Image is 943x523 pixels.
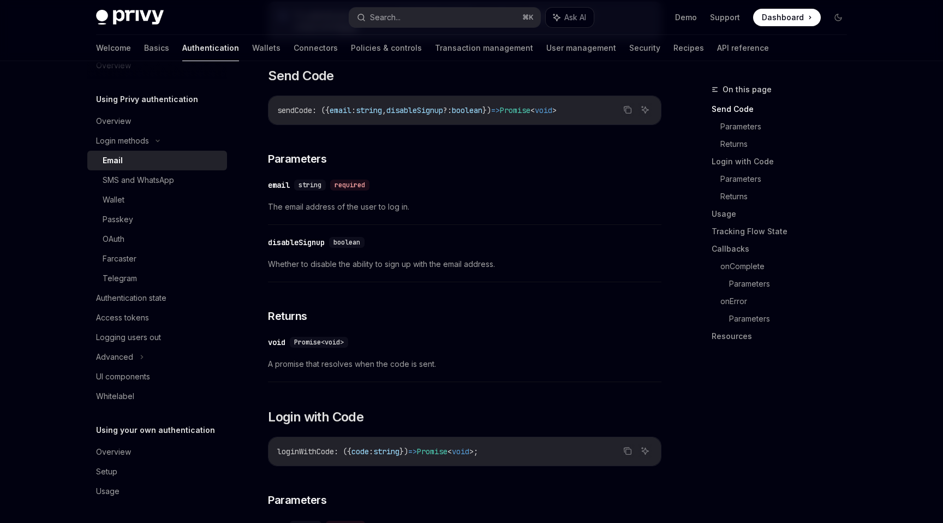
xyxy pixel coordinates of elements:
[268,258,661,271] span: Whether to disable the ability to sign up with the email address.
[268,151,326,167] span: Parameters
[96,424,215,437] h5: Using your own authentication
[330,180,369,191] div: required
[638,103,652,117] button: Ask AI
[443,105,452,115] span: ?:
[277,105,312,115] span: sendCode
[829,9,847,26] button: Toggle dark mode
[712,328,856,345] a: Resources
[500,105,530,115] span: Promise
[268,67,334,85] span: Send Code
[294,338,344,347] span: Promise<void>
[87,482,227,501] a: Usage
[729,310,856,328] a: Parameters
[268,358,661,371] span: A promise that resolves when the code is sent.
[96,465,117,478] div: Setup
[620,103,635,117] button: Copy the contents from the code block
[268,308,307,324] span: Returns
[474,447,478,456] span: ;
[268,408,363,426] span: Login with Code
[103,233,124,246] div: OAuth
[399,447,408,456] span: })
[629,35,660,61] a: Security
[452,105,482,115] span: boolean
[382,105,386,115] span: ,
[96,350,133,364] div: Advanced
[96,115,131,128] div: Overview
[268,200,661,213] span: The email address of the user to log in.
[87,308,227,328] a: Access tokens
[356,105,382,115] span: string
[103,174,174,187] div: SMS and WhatsApp
[753,9,821,26] a: Dashboard
[96,10,164,25] img: dark logo
[96,485,120,498] div: Usage
[87,462,227,482] a: Setup
[435,35,533,61] a: Transaction management
[87,288,227,308] a: Authentication state
[103,154,123,167] div: Email
[334,447,351,456] span: : ({
[96,35,131,61] a: Welcome
[252,35,280,61] a: Wallets
[351,35,422,61] a: Policies & controls
[373,447,399,456] span: string
[535,105,552,115] span: void
[87,442,227,462] a: Overview
[333,238,360,247] span: boolean
[720,293,856,310] a: onError
[717,35,769,61] a: API reference
[620,444,635,458] button: Copy the contents from the code block
[87,387,227,406] a: Whitelabel
[408,447,417,456] span: =>
[87,151,227,170] a: Email
[351,447,369,456] span: code
[349,8,540,27] button: Search...⌘K
[96,445,131,459] div: Overview
[369,447,373,456] span: :
[723,83,772,96] span: On this page
[87,249,227,269] a: Farcaster
[552,105,557,115] span: >
[370,11,401,24] div: Search...
[87,328,227,347] a: Logging users out
[87,111,227,131] a: Overview
[96,93,198,106] h5: Using Privy authentication
[491,105,500,115] span: =>
[638,444,652,458] button: Ask AI
[87,190,227,210] a: Wallet
[268,180,290,191] div: email
[710,12,740,23] a: Support
[96,311,149,324] div: Access tokens
[675,12,697,23] a: Demo
[96,370,150,383] div: UI components
[330,105,351,115] span: email
[546,35,616,61] a: User management
[87,170,227,190] a: SMS and WhatsApp
[96,390,134,403] div: Whitelabel
[762,12,804,23] span: Dashboard
[482,105,491,115] span: })
[294,35,338,61] a: Connectors
[87,210,227,229] a: Passkey
[96,134,149,147] div: Login methods
[712,205,856,223] a: Usage
[530,105,535,115] span: <
[452,447,469,456] span: void
[312,105,330,115] span: : ({
[564,12,586,23] span: Ask AI
[351,105,356,115] span: :
[712,223,856,240] a: Tracking Flow State
[268,337,285,348] div: void
[299,181,321,189] span: string
[87,367,227,387] a: UI components
[277,447,334,456] span: loginWithCode
[712,100,856,118] a: Send Code
[96,331,161,344] div: Logging users out
[268,492,326,508] span: Parameters
[417,447,447,456] span: Promise
[103,193,124,206] div: Wallet
[720,170,856,188] a: Parameters
[268,237,325,248] div: disableSignup
[712,240,856,258] a: Callbacks
[712,153,856,170] a: Login with Code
